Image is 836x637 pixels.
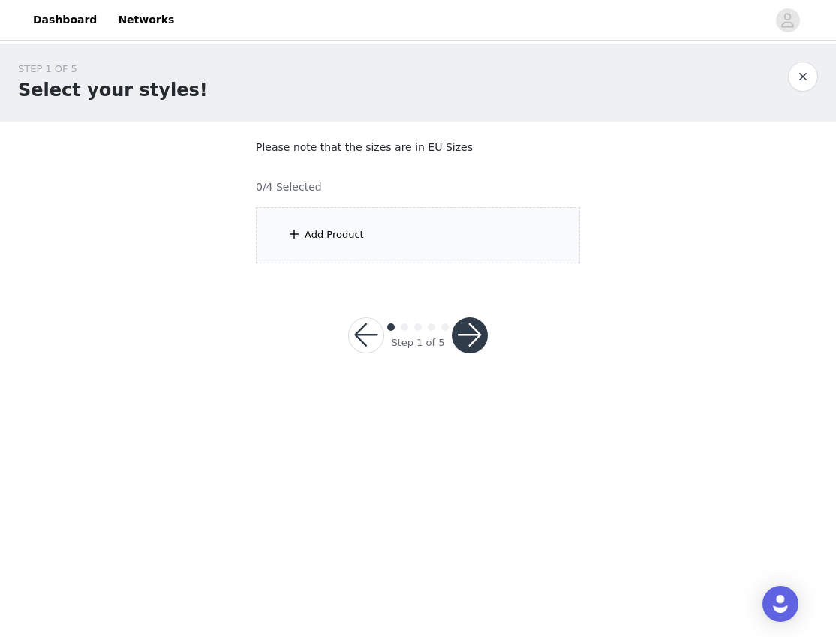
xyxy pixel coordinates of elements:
[24,3,106,37] a: Dashboard
[18,77,208,104] h1: Select your styles!
[780,8,795,32] div: avatar
[762,586,798,622] div: Open Intercom Messenger
[256,140,580,155] p: Please note that the sizes are in EU Sizes
[305,227,364,242] div: Add Product
[391,335,444,350] div: Step 1 of 5
[256,179,322,195] h4: 0/4 Selected
[109,3,183,37] a: Networks
[18,62,208,77] div: STEP 1 OF 5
